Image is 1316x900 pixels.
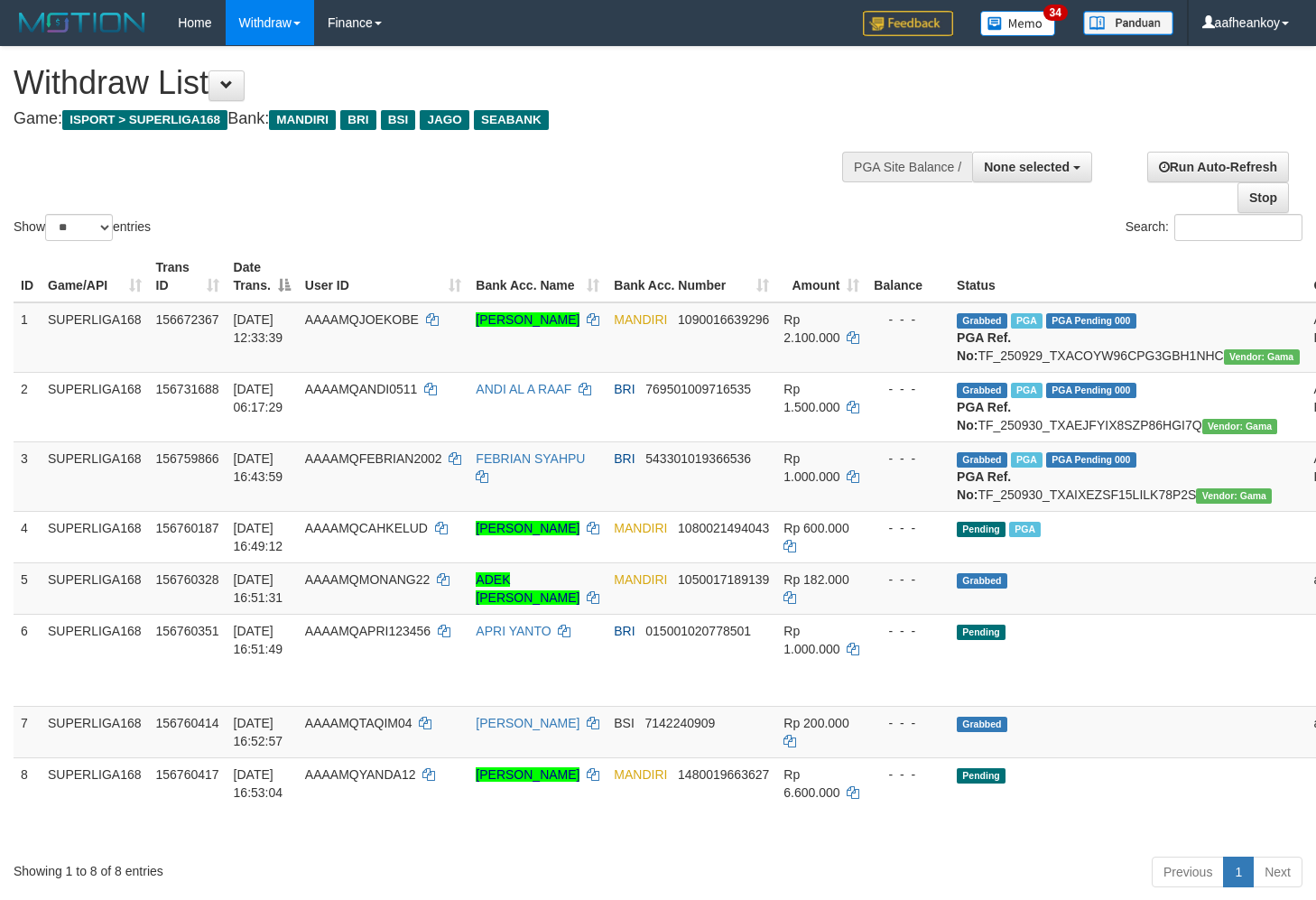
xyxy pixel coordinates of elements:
th: User ID: activate to sort column ascending [298,251,469,302]
span: 156760414 [156,716,219,730]
th: Bank Acc. Number: activate to sort column ascending [607,251,776,302]
img: panduan.png [1083,11,1173,35]
span: 156760417 [156,767,219,782]
span: BRI [614,382,635,396]
a: Run Auto-Refresh [1147,152,1289,182]
span: BRI [614,624,635,638]
span: AAAAMQYANDA12 [305,767,416,782]
a: 1 [1223,857,1254,887]
label: Show entries [14,214,151,241]
td: SUPERLIGA168 [41,706,149,757]
span: [DATE] 16:53:04 [234,767,283,800]
span: AAAAMQTAQIM04 [305,716,412,730]
td: 3 [14,441,41,511]
th: Amount: activate to sort column ascending [776,251,867,302]
span: Grabbed [957,573,1007,589]
span: Rp 600.000 [783,521,848,535]
span: Pending [957,768,1006,784]
span: Rp 182.000 [783,572,848,587]
span: Pending [957,625,1006,640]
span: 34 [1043,5,1068,21]
td: TF_250929_TXACOYW96CPG3GBH1NHC [950,302,1306,373]
td: SUPERLIGA168 [41,757,149,849]
span: [DATE] 16:51:31 [234,572,283,605]
span: JAGO [420,110,468,130]
td: SUPERLIGA168 [41,441,149,511]
td: 1 [14,302,41,373]
th: Trans ID: activate to sort column ascending [149,251,227,302]
a: [PERSON_NAME] [476,716,579,730]
span: Rp 1.500.000 [783,382,839,414]
span: 156760328 [156,572,219,587]
th: Status [950,251,1306,302]
span: Pending [957,522,1006,537]
a: FEBRIAN SYAHPU [476,451,585,466]
div: - - - [874,311,942,329]
span: Vendor URL: https://trx31.1velocity.biz [1196,488,1272,504]
a: Previous [1152,857,1224,887]
span: Vendor URL: https://trx31.1velocity.biz [1224,349,1300,365]
span: Rp 2.100.000 [783,312,839,345]
span: [DATE] 12:33:39 [234,312,283,345]
h4: Game: Bank: [14,110,859,128]
span: MANDIRI [614,312,667,327]
input: Search: [1174,214,1302,241]
span: 156759866 [156,451,219,466]
span: [DATE] 16:51:49 [234,624,283,656]
span: [DATE] 16:43:59 [234,451,283,484]
span: Grabbed [957,717,1007,732]
img: Button%20Memo.svg [980,11,1056,36]
span: AAAAMQCAHKELUD [305,521,428,535]
a: Stop [1237,182,1289,213]
span: Copy 1050017189139 to clipboard [678,572,769,587]
span: MANDIRI [269,110,336,130]
span: MANDIRI [614,572,667,587]
a: [PERSON_NAME] [476,767,579,782]
span: SEABANK [474,110,549,130]
span: 156672367 [156,312,219,327]
span: AAAAMQANDI0511 [305,382,418,396]
th: ID [14,251,41,302]
img: MOTION_logo.png [14,9,151,36]
span: Grabbed [957,313,1007,329]
span: Marked by aafsengchandara [1009,522,1041,537]
span: Rp 200.000 [783,716,848,730]
span: BRI [614,451,635,466]
b: PGA Ref. No: [957,330,1011,363]
td: TF_250930_TXAIXEZSF15LILK78P2S [950,441,1306,511]
span: Grabbed [957,452,1007,468]
span: Grabbed [957,383,1007,398]
span: Marked by aafsengchandara [1011,313,1043,329]
td: SUPERLIGA168 [41,372,149,441]
a: ADEK [PERSON_NAME] [476,572,579,605]
span: BSI [614,716,635,730]
div: - - - [874,571,942,589]
a: ANDI AL A RAAF [476,382,571,396]
th: Balance [867,251,950,302]
a: APRI YANTO [476,624,551,638]
a: [PERSON_NAME] [476,521,579,535]
b: PGA Ref. No: [957,400,1011,432]
div: - - - [874,714,942,732]
td: 7 [14,706,41,757]
select: Showentries [45,214,113,241]
span: Marked by aafheankoy [1011,452,1043,468]
td: SUPERLIGA168 [41,614,149,706]
td: SUPERLIGA168 [41,302,149,373]
span: PGA Pending [1046,383,1136,398]
td: SUPERLIGA168 [41,511,149,562]
div: - - - [874,519,942,537]
th: Bank Acc. Name: activate to sort column ascending [468,251,607,302]
a: Next [1253,857,1302,887]
img: Feedback.jpg [863,11,953,36]
span: None selected [984,160,1070,174]
a: [PERSON_NAME] [476,312,579,327]
span: MANDIRI [614,521,667,535]
td: SUPERLIGA168 [41,562,149,614]
td: TF_250930_TXAEJFYIX8SZP86HGI7Q [950,372,1306,441]
span: Rp 1.000.000 [783,451,839,484]
label: Search: [1126,214,1302,241]
span: Copy 1080021494043 to clipboard [678,521,769,535]
span: AAAAMQAPRI123456 [305,624,431,638]
span: MANDIRI [614,767,667,782]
